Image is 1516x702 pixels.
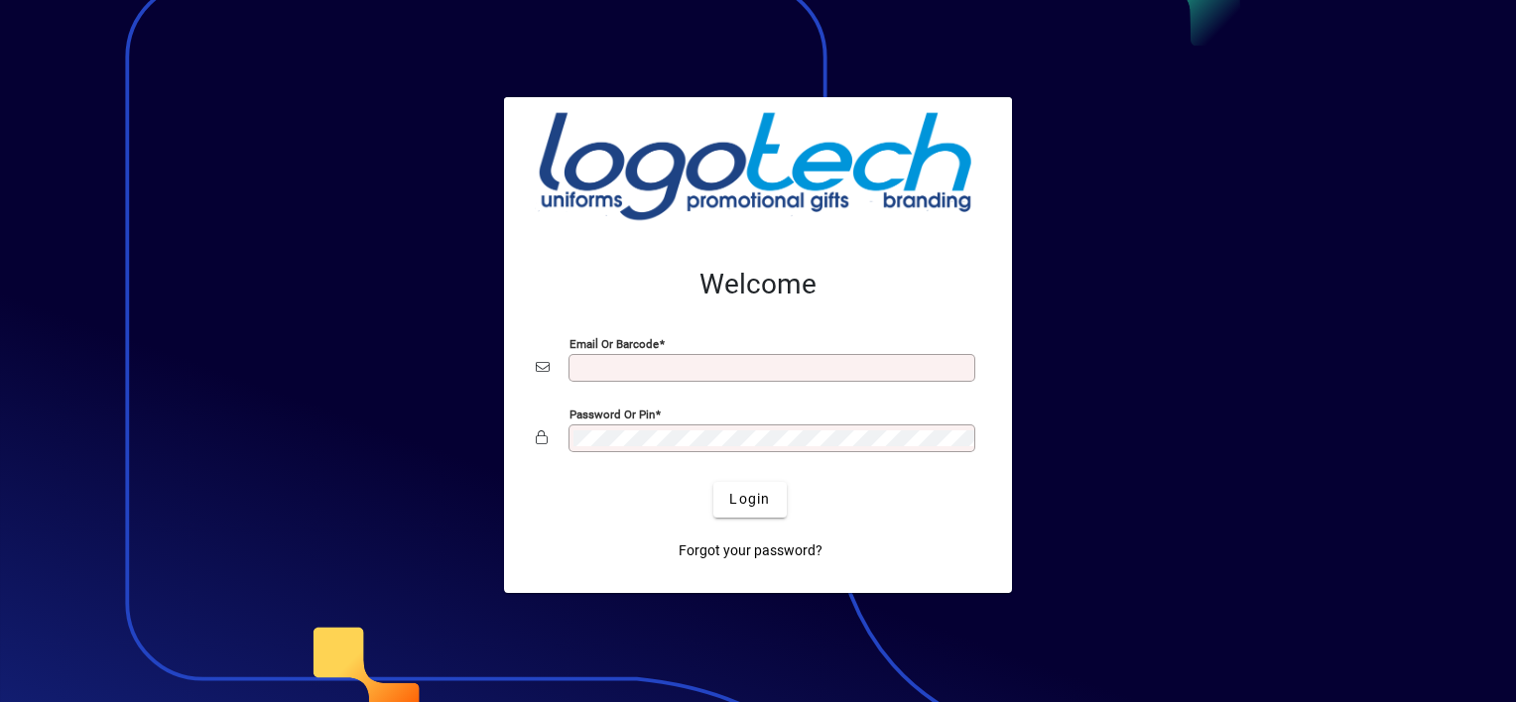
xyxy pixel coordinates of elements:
[713,482,786,518] button: Login
[536,268,980,301] h2: Welcome
[671,533,830,569] a: Forgot your password?
[729,489,770,510] span: Login
[569,336,659,350] mat-label: Email or Barcode
[679,540,822,561] span: Forgot your password?
[569,407,655,420] mat-label: Password or Pin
